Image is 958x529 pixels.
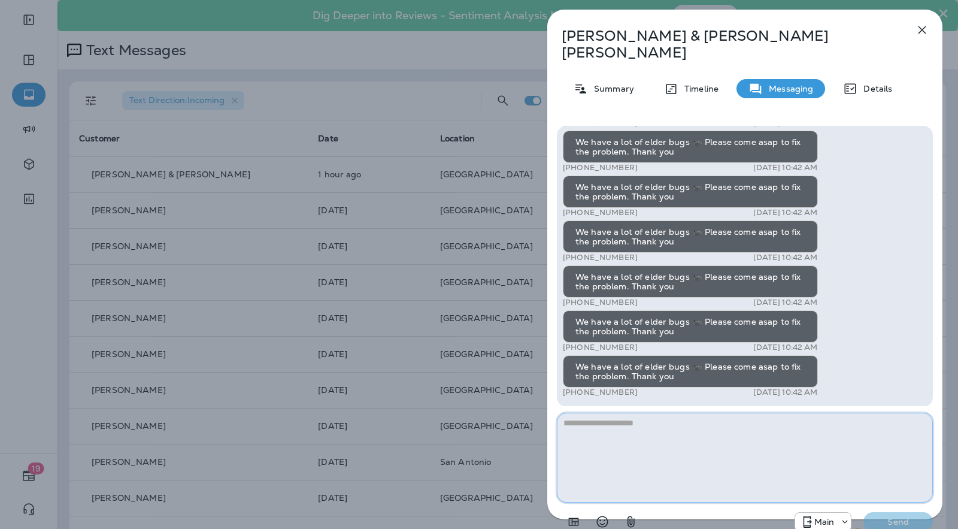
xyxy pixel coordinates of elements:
[563,265,818,298] div: We have a lot of elder bugs 🐜 Please come asap to fix the problem. Thank you
[563,388,638,397] p: [PHONE_NUMBER]
[562,28,889,61] p: [PERSON_NAME] & [PERSON_NAME] [PERSON_NAME]
[753,388,817,397] p: [DATE] 10:42 AM
[563,253,638,262] p: [PHONE_NUMBER]
[563,310,818,343] div: We have a lot of elder bugs 🐜 Please come asap to fix the problem. Thank you
[763,84,813,93] p: Messaging
[753,298,817,307] p: [DATE] 10:42 AM
[563,176,818,208] div: We have a lot of elder bugs 🐜 Please come asap to fix the problem. Thank you
[857,84,892,93] p: Details
[563,163,638,173] p: [PHONE_NUMBER]
[753,343,817,352] p: [DATE] 10:42 AM
[678,84,718,93] p: Timeline
[753,163,817,173] p: [DATE] 10:42 AM
[795,515,851,529] div: +1 (817) 482-3792
[588,84,634,93] p: Summary
[563,208,638,217] p: [PHONE_NUMBER]
[814,517,835,527] p: Main
[563,355,818,388] div: We have a lot of elder bugs 🐜 Please come asap to fix the problem. Thank you
[753,253,817,262] p: [DATE] 10:42 AM
[563,131,818,163] div: We have a lot of elder bugs 🐜 Please come asap to fix the problem. Thank you
[753,208,817,217] p: [DATE] 10:42 AM
[563,343,638,352] p: [PHONE_NUMBER]
[563,298,638,307] p: [PHONE_NUMBER]
[563,220,818,253] div: We have a lot of elder bugs 🐜 Please come asap to fix the problem. Thank you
